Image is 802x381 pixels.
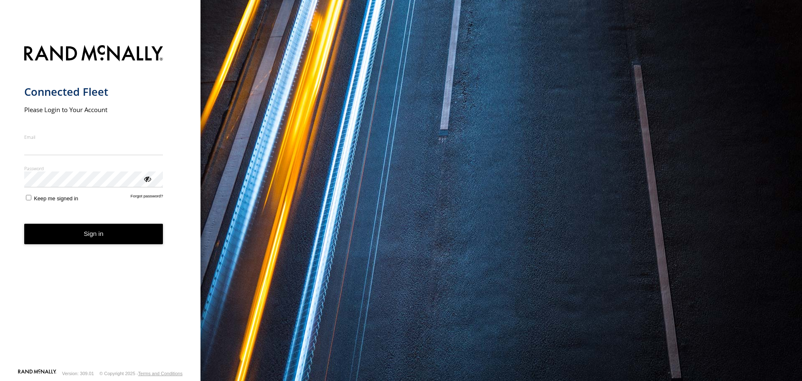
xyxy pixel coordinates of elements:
label: Password [24,165,163,171]
img: Rand McNally [24,43,163,65]
label: Email [24,134,163,140]
h2: Please Login to Your Account [24,105,163,114]
h1: Connected Fleet [24,85,163,99]
div: © Copyright 2025 - [99,371,183,376]
span: Keep me signed in [34,195,78,202]
div: Version: 309.01 [62,371,94,376]
a: Terms and Conditions [138,371,183,376]
a: Visit our Website [18,369,56,378]
input: Keep me signed in [26,195,31,200]
button: Sign in [24,224,163,244]
form: main [24,40,177,368]
a: Forgot password? [131,194,163,202]
div: ViewPassword [143,174,151,183]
